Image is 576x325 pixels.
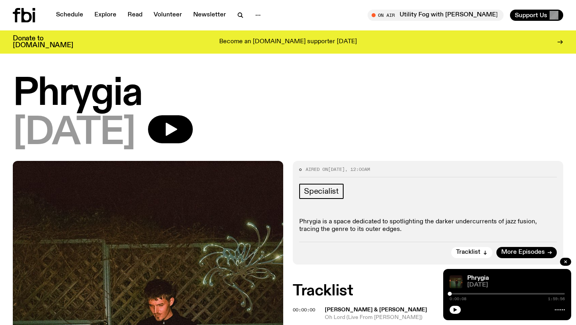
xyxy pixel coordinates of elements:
[456,249,480,255] span: Tracklist
[188,10,231,21] a: Newsletter
[51,10,88,21] a: Schedule
[450,297,466,301] span: 0:00:08
[123,10,147,21] a: Read
[467,275,489,281] a: Phrygia
[451,247,492,258] button: Tracklist
[368,10,504,21] button: On AirUtility Fog with [PERSON_NAME]
[13,115,135,151] span: [DATE]
[90,10,121,21] a: Explore
[304,187,339,196] span: Specialist
[299,218,557,233] p: Phrygia is a space dedicated to spotlighting the darker undercurrents of jazz fusion, tracing the...
[299,184,344,199] a: Specialist
[376,12,500,18] span: Tune in live
[306,166,328,173] span: Aired on
[450,275,462,288] img: A greeny-grainy film photo of Bela, John and Bindi at night. They are standing in a backyard on g...
[345,166,370,173] span: , 12:00am
[13,35,73,49] h3: Donate to [DOMAIN_NAME]
[293,308,315,312] button: 00:00:00
[219,38,357,46] p: Become an [DOMAIN_NAME] supporter [DATE]
[13,76,563,112] h1: Phrygia
[325,307,427,313] span: [PERSON_NAME] & [PERSON_NAME]
[510,10,563,21] button: Support Us
[328,166,345,173] span: [DATE]
[293,284,563,298] h2: Tracklist
[325,314,563,321] span: Oh Lord (Live From [PERSON_NAME])
[293,307,315,313] span: 00:00:00
[548,297,565,301] span: 1:59:56
[467,282,565,288] span: [DATE]
[501,249,545,255] span: More Episodes
[496,247,557,258] a: More Episodes
[149,10,187,21] a: Volunteer
[515,12,547,19] span: Support Us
